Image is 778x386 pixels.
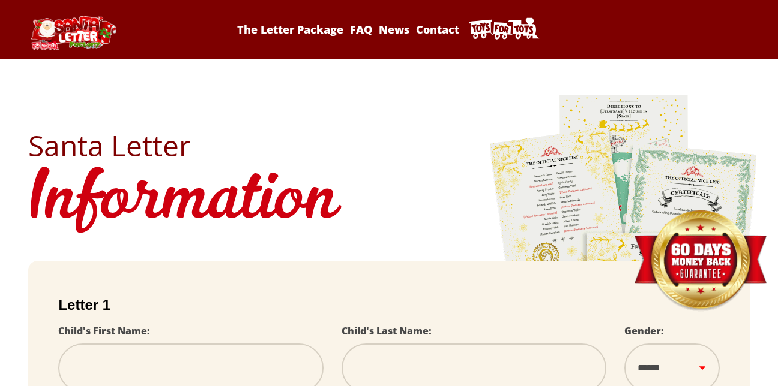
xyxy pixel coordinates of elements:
[28,131,749,160] h2: Santa Letter
[624,324,664,337] label: Gender:
[28,16,118,50] img: Santa Letter Logo
[28,160,749,243] h1: Information
[414,22,462,37] a: Contact
[376,22,411,37] a: News
[348,22,374,37] a: FAQ
[58,297,719,313] h2: Letter 1
[58,324,150,337] label: Child's First Name:
[342,324,432,337] label: Child's Last Name:
[235,22,345,37] a: The Letter Package
[633,210,768,312] img: Money Back Guarantee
